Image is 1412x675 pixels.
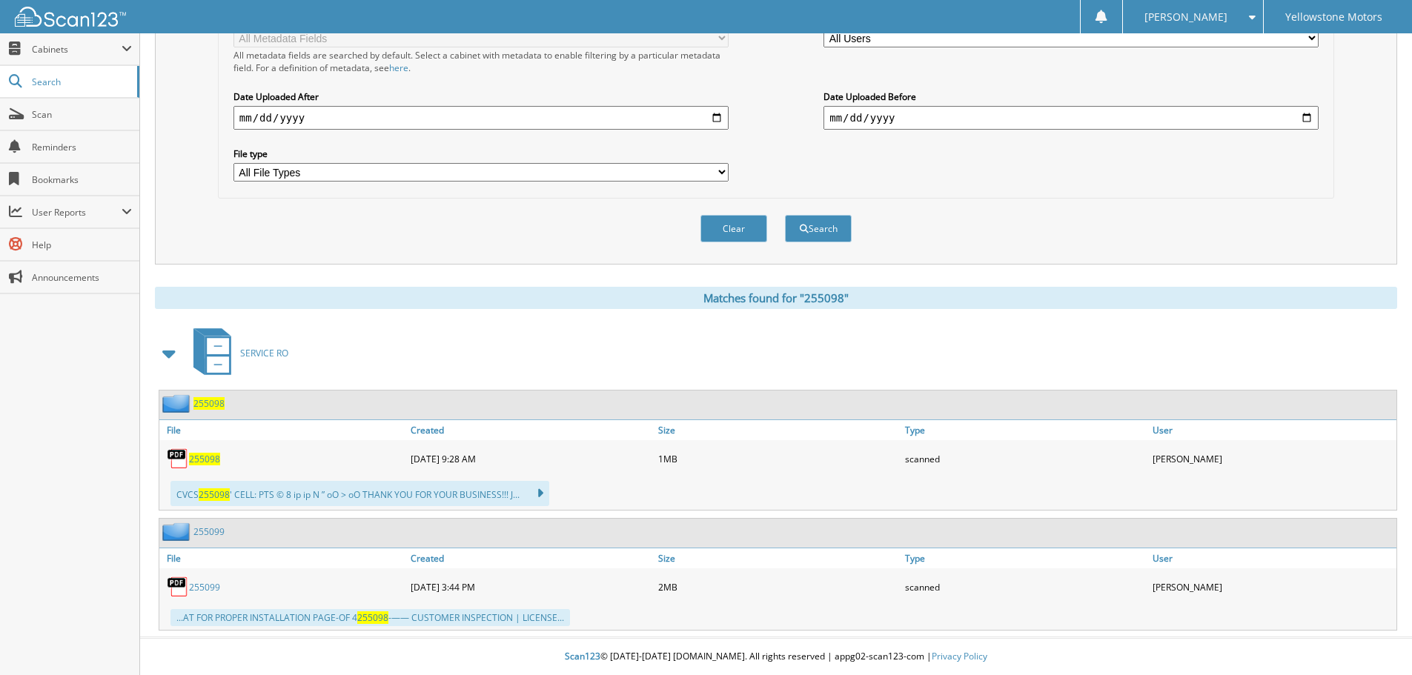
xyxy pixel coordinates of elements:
label: File type [233,147,729,160]
a: 255098 [189,453,220,465]
div: [PERSON_NAME] [1149,444,1396,473]
div: © [DATE]-[DATE] [DOMAIN_NAME]. All rights reserved | appg02-scan123-com | [140,639,1412,675]
a: Type [901,420,1149,440]
div: [PERSON_NAME] [1149,572,1396,602]
span: Announcements [32,271,132,284]
img: PDF.png [167,448,189,470]
a: Privacy Policy [932,650,987,662]
span: SERVICE RO [240,347,288,359]
a: File [159,420,407,440]
span: [PERSON_NAME] [1144,13,1227,21]
div: scanned [901,572,1149,602]
a: Type [901,548,1149,568]
img: folder2.png [162,522,193,541]
label: Date Uploaded After [233,90,729,103]
iframe: Chat Widget [1338,604,1412,675]
a: Created [407,420,654,440]
a: 255099 [193,525,225,538]
input: end [823,106,1319,130]
div: CVCS ' CELL: PTS © 8 ip ip N ” oO > oO THANK YOU FOR YOUR BUSINESS!!! J... [170,481,549,506]
a: User [1149,548,1396,568]
span: 255098 [199,488,230,501]
a: 255099 [189,581,220,593]
div: [DATE] 9:28 AM [407,444,654,473]
span: 255098 [357,611,388,624]
a: User [1149,420,1396,440]
div: ...AT FOR PROPER INSTALLATION PAGE-OF 4 -—— CUSTOMER INSPECTION | LICENSE... [170,609,570,626]
div: 2MB [654,572,902,602]
span: Cabinets [32,43,122,56]
a: SERVICE RO [185,324,288,382]
button: Clear [700,215,767,242]
img: scan123-logo-white.svg [15,7,126,27]
img: folder2.png [162,394,193,413]
div: [DATE] 3:44 PM [407,572,654,602]
div: scanned [901,444,1149,473]
a: Size [654,548,902,568]
img: PDF.png [167,576,189,598]
span: Scan [32,108,132,121]
label: Date Uploaded Before [823,90,1319,103]
a: Created [407,548,654,568]
div: Matches found for "255098" [155,287,1397,309]
span: Yellowstone Motors [1285,13,1382,21]
button: Search [785,215,852,242]
span: Scan123 [565,650,600,662]
span: Search [32,76,130,88]
span: User Reports [32,206,122,219]
input: start [233,106,729,130]
span: Reminders [32,141,132,153]
span: Help [32,239,132,251]
span: Bookmarks [32,173,132,186]
div: All metadata fields are searched by default. Select a cabinet with metadata to enable filtering b... [233,49,729,74]
a: here [389,61,408,74]
a: Size [654,420,902,440]
div: 1MB [654,444,902,473]
a: 255098 [193,397,225,410]
a: File [159,548,407,568]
